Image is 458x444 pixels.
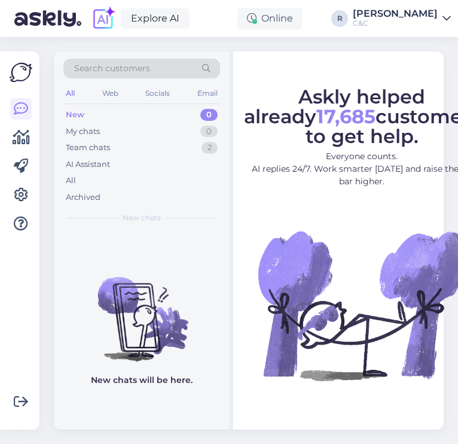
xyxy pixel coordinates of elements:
[91,6,116,31] img: explore-ai
[201,142,218,154] div: 2
[66,175,76,187] div: All
[353,9,438,19] div: [PERSON_NAME]
[66,159,110,171] div: AI Assistant
[54,256,230,363] img: No chats
[195,86,220,101] div: Email
[100,86,121,101] div: Web
[143,86,172,101] div: Socials
[63,86,77,101] div: All
[10,61,32,84] img: Askly Logo
[66,142,110,154] div: Team chats
[353,9,451,28] a: [PERSON_NAME]C&C
[121,8,190,29] a: Explore AI
[91,374,193,387] p: New chats will be here.
[200,126,218,138] div: 0
[66,191,100,203] div: Archived
[353,19,438,28] div: C&C
[74,62,150,75] span: Search customers
[331,10,348,27] div: R
[123,212,161,223] span: New chats
[200,109,218,121] div: 0
[237,8,303,29] div: Online
[66,126,100,138] div: My chats
[66,109,84,121] div: New
[316,105,375,128] b: 17,685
